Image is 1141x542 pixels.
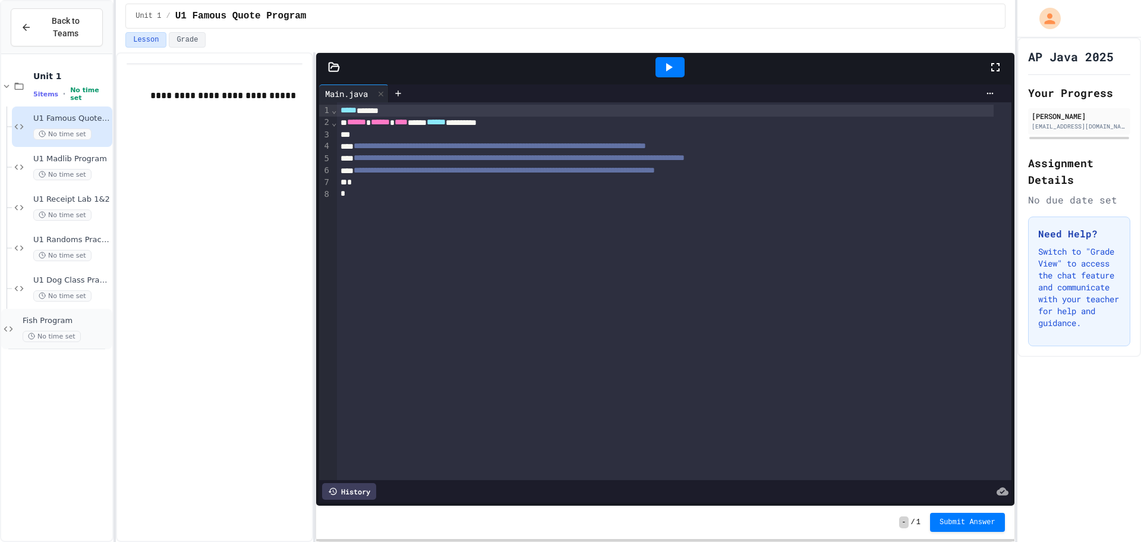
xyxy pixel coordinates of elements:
span: No time set [33,129,92,140]
span: U1 Madlib Program [33,154,110,164]
div: 8 [319,189,331,200]
p: Switch to "Grade View" to access the chat feature and communicate with your teacher for help and ... [1038,246,1120,329]
span: Submit Answer [940,518,995,527]
span: No time set [33,250,92,261]
button: Submit Answer [930,513,1005,532]
h3: Need Help? [1038,227,1120,241]
div: 3 [319,129,331,141]
div: 2 [319,117,331,129]
span: Back to Teams [39,15,93,40]
span: No time set [23,331,81,342]
div: 4 [319,140,331,152]
span: / [166,11,170,21]
span: No time set [33,290,92,302]
h2: Assignment Details [1028,155,1130,188]
div: Main.java [319,87,374,100]
div: 6 [319,165,331,177]
span: U1 Famous Quote Program [33,114,110,124]
span: / [911,518,915,527]
span: Fish Program [23,316,110,326]
span: U1 Randoms Practice [33,235,110,245]
div: [PERSON_NAME] [1032,111,1127,121]
div: No due date set [1028,193,1130,207]
button: Lesson [125,32,166,48]
div: History [322,483,376,500]
span: Fold line [331,105,337,115]
span: 1 [916,518,921,527]
div: 5 [319,153,331,165]
div: 1 [319,105,331,117]
div: 7 [319,177,331,189]
span: U1 Famous Quote Program [175,9,307,23]
span: No time set [70,86,110,102]
div: My Account [1027,5,1064,32]
button: Back to Teams [11,8,103,46]
button: Grade [169,32,206,48]
span: No time set [33,169,92,180]
span: 5 items [33,90,58,98]
div: [EMAIL_ADDRESS][DOMAIN_NAME] [1032,122,1127,131]
h1: AP Java 2025 [1028,48,1114,65]
div: Main.java [319,84,389,102]
span: U1 Receipt Lab 1&2 [33,195,110,205]
span: Unit 1 [135,11,161,21]
h2: Your Progress [1028,84,1130,101]
span: • [63,89,65,99]
span: No time set [33,209,92,221]
span: Fold line [331,118,337,127]
span: Unit 1 [33,71,110,82]
span: - [899,516,908,528]
span: U1 Dog Class Practice [33,275,110,286]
